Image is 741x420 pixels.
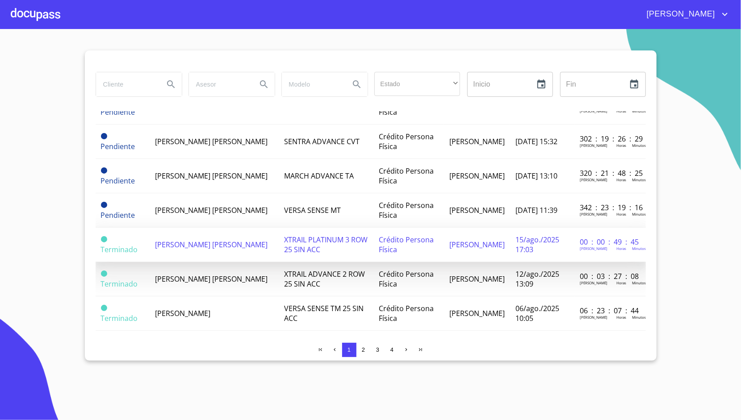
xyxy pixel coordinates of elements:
span: Crédito Persona Física [379,235,434,254]
p: Horas [616,212,626,216]
span: [PERSON_NAME] [155,308,210,318]
input: search [282,72,343,96]
span: [PERSON_NAME] [449,240,505,250]
button: Search [253,74,275,95]
span: [PERSON_NAME] [449,205,505,215]
span: [PERSON_NAME] [PERSON_NAME] [155,240,268,250]
span: Crédito Persona Física [379,269,434,289]
span: Terminado [101,279,138,289]
span: Crédito Persona Física [379,200,434,220]
p: Minutos [632,280,646,285]
span: Terminado [101,236,107,242]
span: Pendiente [101,176,135,186]
span: [PERSON_NAME] [449,137,505,146]
span: SENTRA ADVANCE CVT [284,137,360,146]
p: Minutos [632,212,646,216]
p: [PERSON_NAME] [580,108,607,113]
p: 00 : 00 : 49 : 45 [580,237,640,247]
span: Crédito Persona Física [379,132,434,151]
span: Pendiente [101,133,107,139]
p: Minutos [632,108,646,113]
span: [DATE] 11:39 [515,205,557,215]
p: 320 : 21 : 48 : 25 [580,168,640,178]
span: [PERSON_NAME] [640,7,720,21]
span: [PERSON_NAME] [PERSON_NAME] [155,171,268,181]
p: Minutos [632,143,646,148]
span: [PERSON_NAME] [449,274,505,284]
span: 2 [362,346,365,353]
p: 342 : 23 : 19 : 16 [580,203,640,212]
p: Minutos [632,246,646,251]
p: [PERSON_NAME] [580,212,607,216]
p: 00 : 03 : 27 : 08 [580,271,640,281]
span: Crédito Persona Física [379,166,434,186]
span: [PERSON_NAME] [449,171,505,181]
span: [PERSON_NAME] [PERSON_NAME] [155,137,268,146]
span: 12/ago./2025 13:09 [515,269,559,289]
span: 3 [376,346,379,353]
span: Pendiente [101,141,135,151]
input: search [96,72,157,96]
span: MARCH ADVANCE TA [284,171,354,181]
span: 1 [347,346,351,353]
p: Horas [616,246,626,251]
span: [PERSON_NAME] [449,308,505,318]
span: Pendiente [101,167,107,174]
span: XTRAIL PLATINUM 3 ROW 25 SIN ACC [284,235,368,254]
button: 1 [342,343,356,357]
span: XTRAIL ADVANCE 2 ROW 25 SIN ACC [284,269,365,289]
p: Horas [616,108,626,113]
button: 4 [385,343,399,357]
input: search [189,72,250,96]
span: VERSA SENSE MT [284,205,341,215]
p: Horas [616,143,626,148]
span: VERSA SENSE TM 25 SIN ACC [284,304,364,323]
button: Search [346,74,368,95]
div: ​ [374,72,460,96]
span: 15/ago./2025 17:03 [515,235,559,254]
p: 302 : 19 : 26 : 29 [580,134,640,144]
p: Horas [616,315,626,320]
span: Terminado [101,270,107,277]
span: Terminado [101,245,138,254]
span: Crédito Persona Física [379,304,434,323]
p: Horas [616,280,626,285]
span: Pendiente [101,202,107,208]
span: Terminado [101,313,138,323]
button: 2 [356,343,371,357]
p: [PERSON_NAME] [580,177,607,182]
p: Minutos [632,315,646,320]
p: [PERSON_NAME] [580,246,607,251]
p: Minutos [632,177,646,182]
span: 06/ago./2025 10:05 [515,304,559,323]
span: Pendiente [101,107,135,117]
p: [PERSON_NAME] [580,280,607,285]
span: [DATE] 13:10 [515,171,557,181]
p: [PERSON_NAME] [580,315,607,320]
button: 3 [371,343,385,357]
button: account of current user [640,7,730,21]
span: Terminado [101,305,107,311]
button: Search [160,74,182,95]
p: Horas [616,177,626,182]
span: 4 [390,346,394,353]
span: Pendiente [101,210,135,220]
p: 06 : 23 : 07 : 44 [580,306,640,316]
span: [PERSON_NAME] [PERSON_NAME] [155,274,268,284]
p: [PERSON_NAME] [580,143,607,148]
span: [PERSON_NAME] [PERSON_NAME] [155,205,268,215]
span: [DATE] 15:32 [515,137,557,146]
